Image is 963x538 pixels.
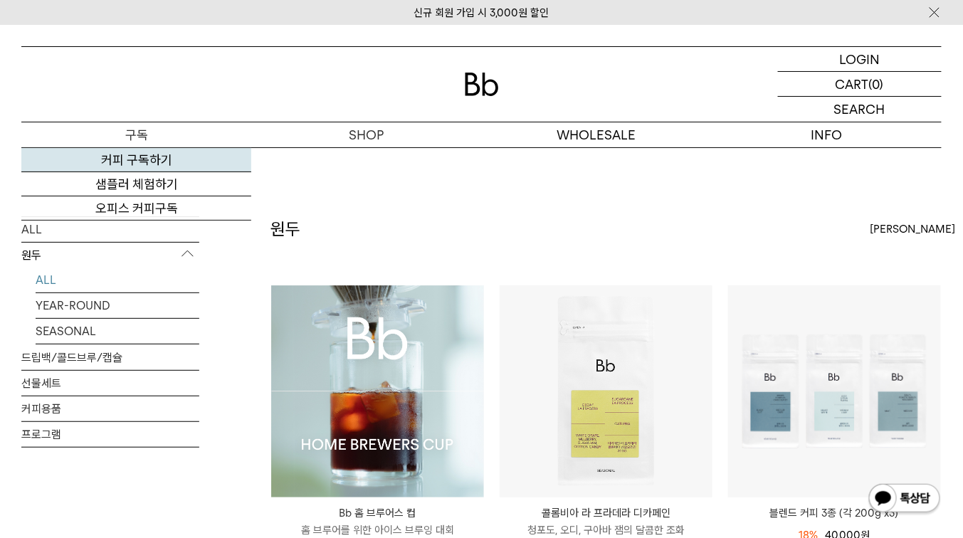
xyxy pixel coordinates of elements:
a: 블렌드 커피 3종 (각 200g x3) [728,505,941,522]
p: 콜롬비아 라 프라데라 디카페인 [500,505,712,522]
p: WHOLESALE [482,122,712,147]
p: CART [836,72,869,96]
a: CART (0) [778,72,942,97]
a: ALL [21,217,199,242]
a: 신규 회원 가입 시 3,000원 할인 [414,6,549,19]
a: 선물세트 [21,371,199,396]
p: Bb 홈 브루어스 컵 [271,505,484,522]
img: 콜롬비아 라 프라데라 디카페인 [500,285,712,498]
a: 샘플러 체험하기 [21,172,251,196]
img: 블렌드 커피 3종 (각 200g x3) [728,285,941,498]
a: 커피용품 [21,396,199,421]
img: 로고 [465,73,499,96]
a: 오피스 커피구독 [21,196,251,221]
p: INFO [712,122,942,147]
a: 구독 [21,122,251,147]
a: 프로그램 [21,422,199,447]
a: 드립백/콜드브루/캡슐 [21,345,199,370]
a: YEAR-ROUND [36,293,199,318]
a: SHOP [251,122,481,147]
img: Bb 홈 브루어스 컵 [271,285,484,498]
a: ALL [36,268,199,292]
a: 커피 구독하기 [21,148,251,172]
a: SEASONAL [36,319,199,344]
img: 카카오톡 채널 1:1 채팅 버튼 [868,482,942,517]
p: LOGIN [840,47,880,71]
span: [PERSON_NAME] [870,221,956,238]
p: SEARCH [834,97,885,122]
p: 원두 [21,243,199,268]
a: LOGIN [778,47,942,72]
h2: 원두 [270,217,300,241]
p: (0) [869,72,884,96]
